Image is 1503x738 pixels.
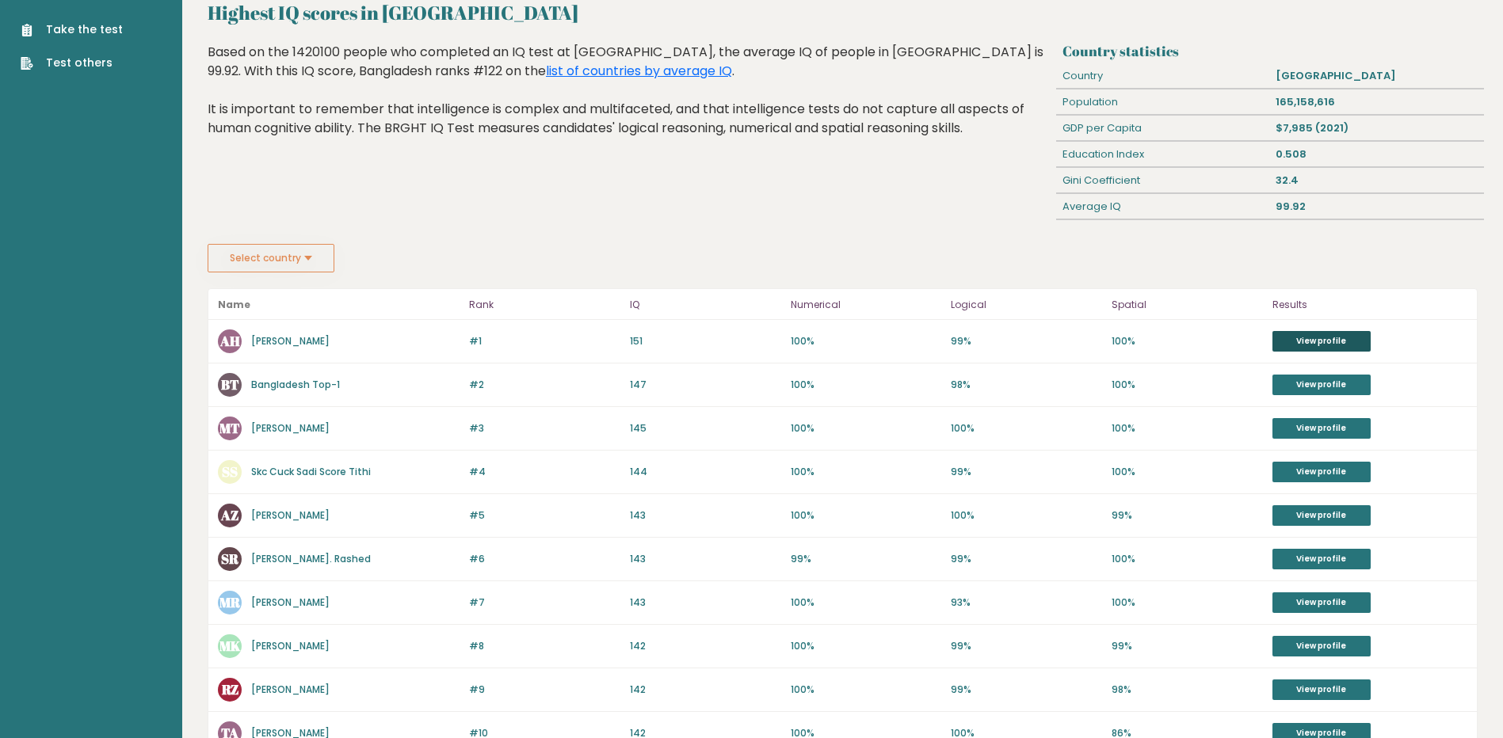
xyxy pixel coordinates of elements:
[208,244,334,272] button: Select country
[469,683,620,697] p: #9
[1112,378,1263,392] p: 100%
[251,465,371,478] a: Skc Cuck Sadi Score Tithi
[791,378,942,392] p: 100%
[469,421,620,436] p: #3
[21,21,123,38] a: Take the test
[630,683,781,697] p: 142
[1056,63,1270,89] div: Country
[630,552,781,566] p: 143
[1112,465,1263,479] p: 100%
[1270,116,1484,141] div: $7,985 (2021)
[1272,592,1371,613] a: View profile
[1056,142,1270,167] div: Education Index
[951,552,1102,566] p: 99%
[21,55,123,71] a: Test others
[208,43,1051,162] div: Based on the 1420100 people who completed an IQ test at [GEOGRAPHIC_DATA], the average IQ of peop...
[630,334,781,348] p: 151
[251,334,330,348] a: [PERSON_NAME]
[1112,295,1263,314] p: Spatial
[951,508,1102,523] p: 100%
[219,593,241,611] text: MR
[220,506,238,524] text: AZ
[1272,679,1371,700] a: View profile
[469,508,620,523] p: #5
[791,552,942,566] p: 99%
[251,421,330,435] a: [PERSON_NAME]
[791,508,942,523] p: 100%
[791,639,942,653] p: 100%
[1270,89,1484,115] div: 165,158,616
[630,295,781,314] p: IQ
[469,595,620,610] p: #7
[1272,636,1371,656] a: View profile
[1272,375,1371,395] a: View profile
[469,334,620,348] p: #1
[791,595,942,610] p: 100%
[222,462,238,481] text: SS
[1272,462,1371,482] a: View profile
[630,639,781,653] p: 142
[791,683,942,697] p: 100%
[469,378,620,392] p: #2
[251,508,330,522] a: [PERSON_NAME]
[1112,334,1263,348] p: 100%
[1056,116,1270,141] div: GDP per Capita
[791,421,942,436] p: 100%
[951,334,1102,348] p: 99%
[221,375,239,394] text: BT
[630,378,781,392] p: 147
[251,639,330,652] a: [PERSON_NAME]
[1270,168,1484,193] div: 32.4
[951,421,1102,436] p: 100%
[221,680,238,698] text: RZ
[469,639,620,653] p: #8
[791,334,942,348] p: 100%
[951,378,1102,392] p: 98%
[219,637,241,655] text: MK
[630,465,781,479] p: 144
[251,683,330,696] a: [PERSON_NAME]
[221,550,239,568] text: SR
[469,465,620,479] p: #4
[1056,168,1270,193] div: Gini Coefficient
[1272,295,1467,314] p: Results
[951,683,1102,697] p: 99%
[1056,194,1270,219] div: Average IQ
[1272,418,1371,439] a: View profile
[469,552,620,566] p: #6
[791,295,942,314] p: Numerical
[630,595,781,610] p: 143
[951,595,1102,610] p: 93%
[951,639,1102,653] p: 99%
[1056,89,1270,115] div: Population
[251,552,371,565] a: [PERSON_NAME]. Rashed
[1272,505,1371,526] a: View profile
[1112,421,1263,436] p: 100%
[1270,63,1484,89] div: [GEOGRAPHIC_DATA]
[1272,331,1371,352] a: View profile
[1112,639,1263,653] p: 99%
[1270,142,1484,167] div: 0.508
[630,421,781,436] p: 145
[469,295,620,314] p: Rank
[1112,552,1263,566] p: 100%
[251,595,330,609] a: [PERSON_NAME]
[630,508,781,523] p: 143
[1270,194,1484,219] div: 99.92
[1272,549,1371,569] a: View profile
[791,465,942,479] p: 100%
[218,298,250,311] b: Name
[1112,683,1263,697] p: 98%
[219,332,240,350] text: AH
[1112,595,1263,610] p: 100%
[1112,508,1263,523] p: 99%
[951,295,1102,314] p: Logical
[1062,43,1478,59] h3: Country statistics
[546,62,732,80] a: list of countries by average IQ
[219,419,240,437] text: MT
[251,378,340,391] a: Bangladesh Top-1
[951,465,1102,479] p: 99%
